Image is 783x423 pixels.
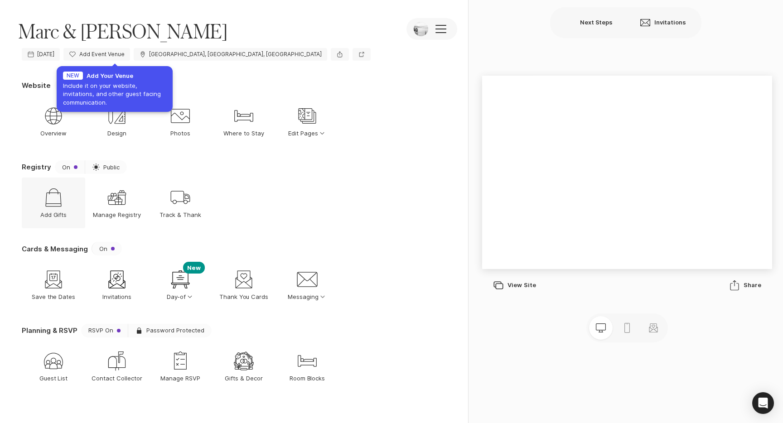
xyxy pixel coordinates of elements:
p: Where to Stay [223,129,264,137]
div: Where to Stay [233,105,255,127]
a: Save the Dates [22,259,85,310]
p: Day-of [167,293,194,301]
a: Contact Collector [85,341,149,392]
p: Design [107,129,127,137]
p: Save the Dates [32,293,76,301]
div: View Site [493,280,536,291]
a: Track & Thank [149,178,212,228]
a: Invitations [85,259,149,310]
div: Manage Registry [106,187,128,208]
button: On [54,79,84,92]
p: Guest List [39,374,68,382]
p: Planning & RSVP [22,326,77,335]
p: Contact Collector [92,374,142,382]
button: RSVP On [81,324,128,337]
button: Next Steps [555,12,623,34]
button: Messaging [275,259,339,310]
div: Photos [169,105,191,127]
button: Invitations [629,12,697,34]
svg: Preview mobile [622,322,633,333]
p: Invitations [102,293,132,301]
div: Add Gifts [43,187,64,208]
div: Edit Pages [296,105,318,127]
a: Design [85,96,149,147]
div: Include it on your website, invitations, and other guest facing communication. [63,82,167,106]
div: Contact Collector [106,350,128,372]
p: Thank You Cards [219,293,269,301]
svg: Preview matching stationery [648,322,659,333]
a: Guest List [22,341,85,392]
div: Guest List [43,350,64,372]
a: Add Event Venue [63,48,130,61]
a: Room Blocks [275,341,339,392]
span: [DATE] [37,51,54,58]
a: Thank You Cards [212,259,275,310]
div: Open Intercom Messenger [752,392,774,414]
span: Marc & [PERSON_NAME] [18,18,227,44]
a: Preview website [353,48,371,61]
div: Thank You Cards [233,269,255,290]
p: Track & Thank [159,211,201,219]
a: [DATE] [22,48,60,61]
a: Add Gifts [22,178,85,228]
span: Public [103,164,120,171]
svg: Preview desktop [595,322,606,333]
a: Overview [22,96,85,147]
p: Room Blocks [290,374,325,382]
a: NewAdd Your VenueInclude it on your website, invitations, and other guest facing communication. [63,72,167,106]
p: Add Your Venue [87,72,133,80]
p: Add Gifts [40,211,67,219]
p: New [183,262,205,274]
p: Manage RSVP [160,374,200,382]
div: Room Blocks [296,350,318,372]
a: Photos [149,96,212,147]
button: Edit Pages [275,96,339,147]
button: Public [85,160,127,174]
p: Edit Pages [288,129,326,137]
div: Share [729,280,761,291]
p: Messaging [288,293,327,301]
a: Manage RSVP [149,341,212,392]
a: [GEOGRAPHIC_DATA], [GEOGRAPHIC_DATA], [GEOGRAPHIC_DATA] [134,48,327,61]
p: Website [22,81,51,90]
button: NewDay-of [149,259,212,310]
div: New [63,72,83,80]
p: Add Event Venue [79,51,125,58]
img: Event Photo [414,22,428,36]
div: Day-of [169,269,191,290]
a: Where to Stay [212,96,275,147]
button: On [55,160,85,174]
a: Gifts & Decor [212,341,275,392]
button: Password Protected [128,324,212,337]
div: Overview [43,105,64,127]
div: Manage RSVP [169,350,191,372]
p: Manage Registry [93,211,141,219]
div: Design [106,105,128,127]
span: Password Protected [146,327,204,334]
div: Messaging [296,269,318,290]
div: Save the Dates [43,269,64,290]
p: Overview [40,129,67,137]
button: Share event information [331,48,349,61]
p: Registry [22,162,51,172]
div: Track & Thank [169,187,191,208]
div: Invitations [106,269,128,290]
p: Photos [170,129,190,137]
p: Gifts & Decor [225,374,263,382]
a: Manage Registry [85,178,149,228]
div: Gifts & Decor [233,350,255,372]
button: On [92,242,122,255]
p: Cards & Messaging [22,244,88,254]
